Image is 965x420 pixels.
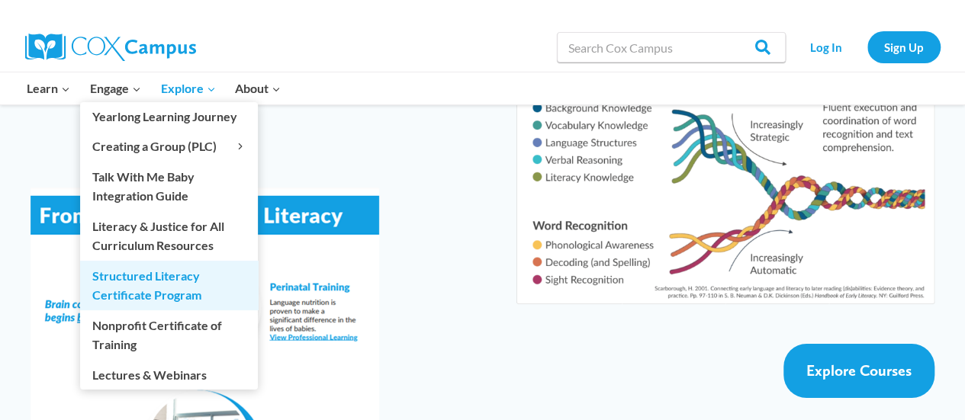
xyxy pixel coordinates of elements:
a: Talk With Me Baby Integration Guide [80,162,258,210]
a: Sign Up [867,31,941,63]
a: Lectures & Webinars [80,360,258,389]
a: Literacy & Justice for All Curriculum Resources [80,211,258,260]
a: Explore Courses [783,344,934,398]
nav: Secondary Navigation [793,31,941,63]
a: Nonprofit Certificate of Training [80,310,258,359]
nav: Primary Navigation [18,72,291,104]
button: Child menu of Explore [151,72,226,104]
img: Cox Campus [25,34,196,61]
button: Child menu of Creating a Group (PLC) [80,132,258,161]
input: Search Cox Campus [557,32,786,63]
button: Child menu of Learn [18,72,81,104]
img: Diagram of Scarborough's Rope [516,67,934,304]
a: Log In [793,31,860,63]
button: Child menu of Engage [80,72,151,104]
a: Yearlong Learning Journey [80,102,258,131]
a: Structured Literacy Certificate Program [80,261,258,309]
button: Child menu of About [225,72,291,104]
span: Explore Courses [806,361,912,380]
